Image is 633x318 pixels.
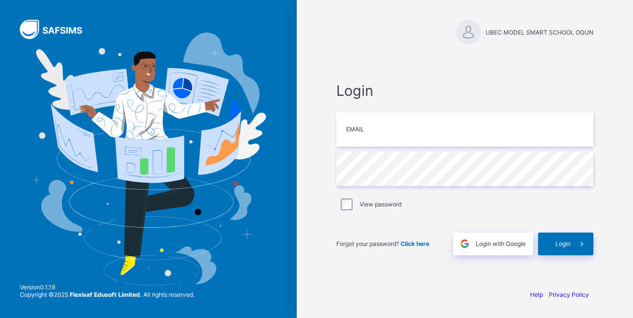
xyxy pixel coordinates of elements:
img: Hero Image [31,33,266,285]
a: Help [530,291,543,298]
span: Forgot your password? [336,240,429,247]
span: Login [336,82,593,99]
span: Login with Google [476,240,526,247]
span: Login [555,240,571,247]
label: View password [360,200,402,208]
strong: Flexisaf Edusoft Limited. [70,291,142,298]
span: UBEC MODEL SMART SCHOOL OGUN [486,29,593,36]
img: SAFSIMS Logo [20,20,94,39]
a: Click here [401,240,429,247]
img: google.396cfc9801f0270233282035f929180a.svg [459,238,470,249]
span: Copyright © 2025 All rights reserved. [20,291,194,298]
span: Version 0.1.19 [20,283,194,291]
a: Privacy Policy [549,291,589,298]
